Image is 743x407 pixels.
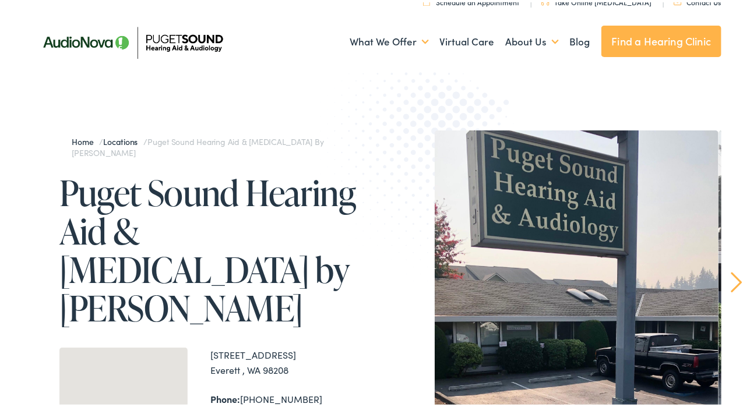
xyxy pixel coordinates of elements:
[103,133,143,145] a: Locations
[440,18,495,61] a: Virtual Care
[211,345,376,375] div: [STREET_ADDRESS] Everett , WA 98208
[59,171,376,325] h1: Puget Sound Hearing Aid & [MEDICAL_DATA] by [PERSON_NAME]
[506,18,559,61] a: About Us
[601,23,722,55] a: Find a Hearing Clinic
[350,18,429,61] a: What We Offer
[211,390,241,403] strong: Phone:
[72,133,323,157] span: / /
[72,133,99,145] a: Home
[211,390,376,405] div: [PHONE_NUMBER]
[570,18,590,61] a: Blog
[731,270,742,291] a: Next
[72,133,323,157] span: Puget Sound Hearing Aid & [MEDICAL_DATA] by [PERSON_NAME]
